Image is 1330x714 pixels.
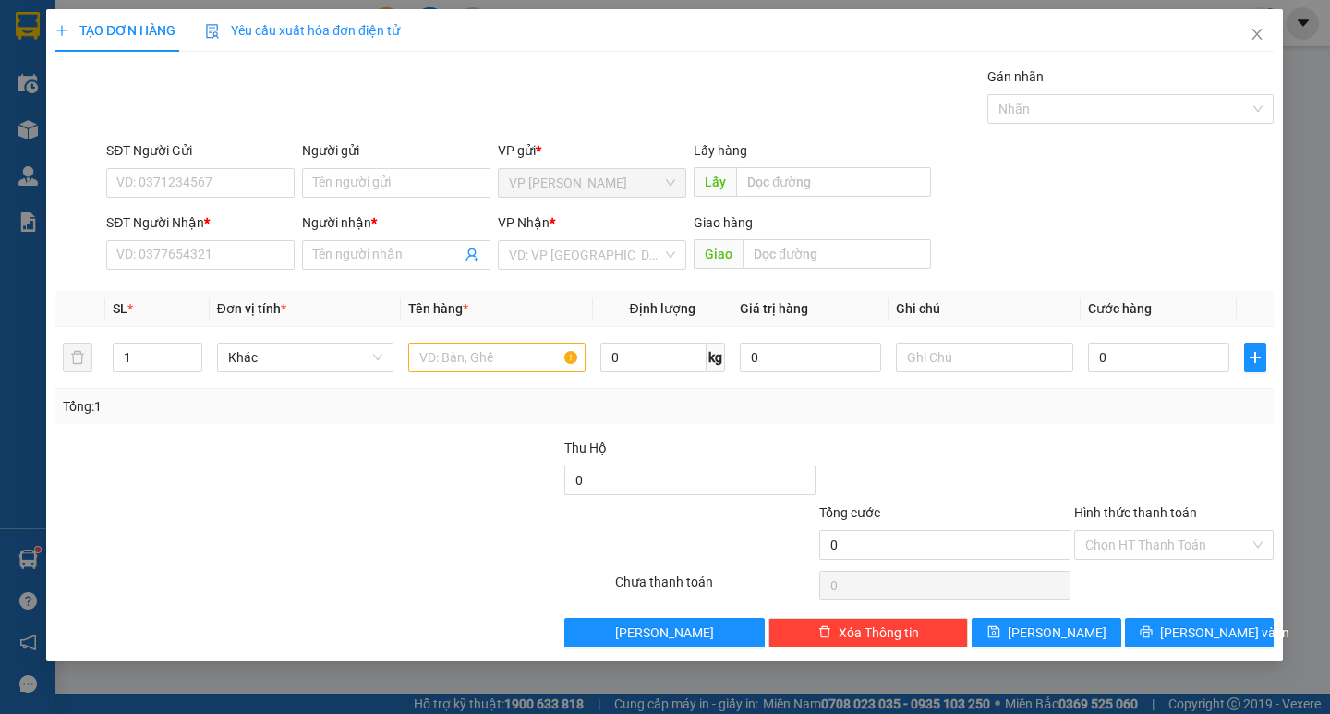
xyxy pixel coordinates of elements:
button: [PERSON_NAME] [565,618,766,647]
span: Đơn vị tính [217,301,286,316]
div: Chưa thanh toán [614,572,818,604]
img: icon [206,24,221,39]
span: user-add [465,248,480,262]
button: Close [1232,9,1284,61]
div: SĐT Người Gửi [107,140,296,161]
span: [PERSON_NAME] [1008,623,1106,643]
span: Cước hàng [1088,301,1152,316]
input: VD: Bàn, Ghế [409,343,586,372]
span: [PERSON_NAME] và In [1160,623,1289,643]
span: Lấy hàng [695,143,748,158]
span: Giao [695,239,744,269]
input: Dọc đường [737,167,932,197]
span: save [987,625,1000,640]
span: VP Nhận [499,215,550,230]
input: Ghi Chú [897,343,1073,372]
span: printer [1140,625,1153,640]
span: Giá trị hàng [740,301,808,316]
span: down [187,359,198,370]
span: kg [707,343,725,372]
div: Người nhận [303,212,491,233]
span: Khác [228,344,382,371]
button: save[PERSON_NAME] [973,618,1121,647]
button: delete [63,343,92,372]
button: printer[PERSON_NAME] và In [1125,618,1274,647]
th: Ghi chú [889,291,1081,327]
label: Gán nhãn [988,69,1045,84]
input: 0 [740,343,882,372]
span: close [1251,27,1265,42]
span: Tổng cước [819,505,880,520]
span: delete [818,625,831,640]
div: VP gửi [499,140,687,161]
button: plus [1245,343,1267,372]
button: deleteXóa Thông tin [768,618,969,647]
span: [PERSON_NAME] [616,623,715,643]
span: TẠO ĐƠN HÀNG [55,23,175,38]
span: plus [55,24,68,37]
span: up [187,346,198,357]
div: SĐT Người Nhận [107,212,296,233]
span: plus [1246,350,1266,365]
input: Dọc đường [744,239,932,269]
span: Xóa Thông tin [839,623,919,643]
span: Decrease Value [181,357,201,371]
span: Định lượng [630,301,695,316]
span: VP Phan Thiết [510,169,676,197]
span: Yêu cầu xuất hóa đơn điện tử [206,23,401,38]
label: Hình thức thanh toán [1074,505,1197,520]
span: Tên hàng [409,301,469,316]
div: Người gửi [303,140,491,161]
div: Tổng: 1 [63,396,514,417]
span: SL [113,301,127,316]
span: Lấy [695,167,737,197]
span: Thu Hộ [565,441,608,455]
span: Increase Value [181,344,201,357]
span: Giao hàng [695,215,754,230]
